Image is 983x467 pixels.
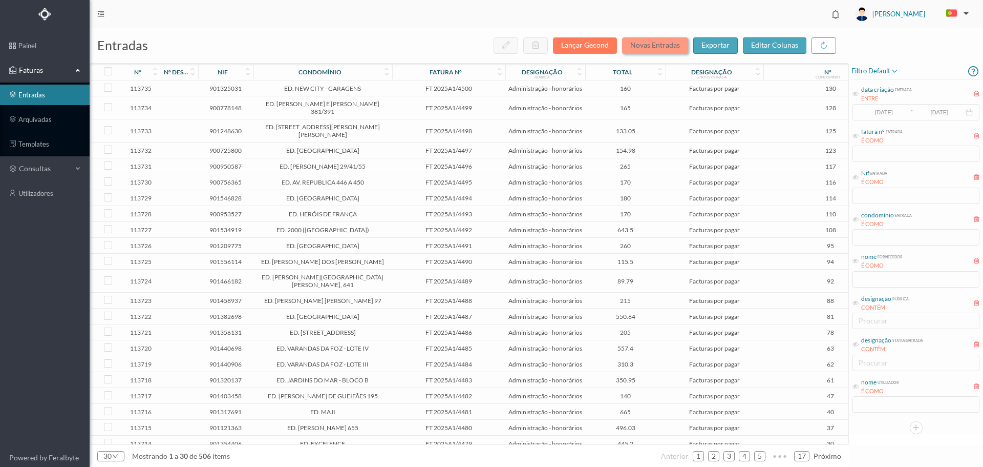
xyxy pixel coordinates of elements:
[816,75,840,79] div: condomínio
[395,313,503,320] span: FT 2025A1/4487
[256,344,390,352] span: ED. VARANDAS DA FOZ - LOTE IV
[395,440,503,448] span: FT 2025A1/4479
[877,252,903,260] div: fornecedor
[795,449,809,464] a: 17
[668,408,761,416] span: Facturas por pagar
[588,147,663,154] span: 154.98
[697,75,727,79] div: status entrada
[891,336,923,343] div: status entrada
[201,376,250,384] span: 901320137
[861,169,869,178] div: Nif
[766,408,895,416] span: 40
[668,178,761,186] span: Facturas por pagar
[395,344,503,352] span: FT 2025A1/4485
[112,453,118,459] i: icon: down
[766,392,895,400] span: 47
[508,277,583,285] span: Administração - honorários
[123,194,158,202] span: 113729
[766,258,895,266] span: 94
[256,392,390,400] span: ED. [PERSON_NAME] DE GUEIFÃES 195
[256,258,390,266] span: ED. [PERSON_NAME] DOS [PERSON_NAME]
[861,94,912,103] div: ENTRE
[201,329,250,336] span: 901356131
[508,258,583,266] span: Administração - honorários
[891,294,909,302] div: rubrica
[588,277,663,285] span: 89.79
[132,452,167,460] span: mostrando
[123,408,158,416] span: 113716
[123,313,158,320] span: 113722
[123,329,158,336] span: 113721
[508,313,583,320] span: Administração - honorários
[256,313,390,320] span: ED. [GEOGRAPHIC_DATA]
[588,85,663,92] span: 160
[395,226,503,234] span: FT 2025A1/4492
[395,376,503,384] span: FT 2025A1/4483
[38,8,51,21] img: Logo
[814,448,841,464] li: Página Seguinte
[201,424,250,432] span: 901121363
[814,452,841,460] span: próximo
[123,147,158,154] span: 113732
[395,392,503,400] span: FT 2025A1/4482
[861,336,891,345] div: designação
[256,100,390,115] span: ED. [PERSON_NAME] E [PERSON_NAME] 381/391
[508,226,583,234] span: Administração - honorários
[123,127,158,135] span: 113733
[668,344,761,352] span: Facturas por pagar
[256,178,390,186] span: ED. AV. REPUBLICA 446 A 450
[123,424,158,432] span: 113715
[508,408,583,416] span: Administração - honorários
[123,210,158,218] span: 113728
[201,194,250,202] span: 901546828
[693,37,738,54] button: exportar
[256,210,390,218] span: ED. HERÓIS DE FRANÇA
[201,226,250,234] span: 901534919
[395,194,503,202] span: FT 2025A1/4494
[661,448,689,464] li: Página Anterior
[395,297,503,304] span: FT 2025A1/4488
[861,220,912,229] div: É COMO
[668,242,761,250] span: Facturas por pagar
[588,194,663,202] span: 180
[123,104,158,112] span: 113734
[794,451,809,461] li: 17
[861,294,891,303] div: designação
[588,313,663,320] span: 550.64
[588,178,663,186] span: 170
[829,8,842,21] i: icon: bell
[861,387,899,396] div: É COMO
[668,360,761,368] span: Facturas por pagar
[869,169,887,176] div: entrada
[754,451,765,461] li: 5
[723,451,735,461] li: 3
[894,211,912,218] div: entrada
[395,163,503,170] span: FT 2025A1/4496
[668,277,761,285] span: Facturas por pagar
[588,392,663,400] span: 140
[668,297,761,304] span: Facturas por pagar
[395,424,503,432] span: FT 2025A1/4480
[256,440,390,448] span: ED. EXCELENCE
[123,178,158,186] span: 113730
[770,448,790,454] span: •••
[123,85,158,92] span: 113735
[968,63,978,79] i: icon: question-circle-o
[508,85,583,92] span: Administração - honorários
[256,360,390,368] span: ED. VARANDAS DA FOZ - LOTE III
[508,440,583,448] span: Administração - honorários
[508,194,583,202] span: Administração - honorários
[766,313,895,320] span: 81
[668,104,761,112] span: Facturas por pagar
[824,68,831,76] div: nº
[861,303,909,312] div: CONTÉM
[701,40,730,49] span: exportar
[189,452,197,460] span: de
[508,424,583,432] span: Administração - honorários
[395,127,503,135] span: FT 2025A1/4498
[508,376,583,384] span: Administração - honorários
[256,226,390,234] span: ED. 2000 ([GEOGRAPHIC_DATA])
[766,297,895,304] span: 88
[16,65,73,75] span: Faturas
[588,408,663,416] span: 665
